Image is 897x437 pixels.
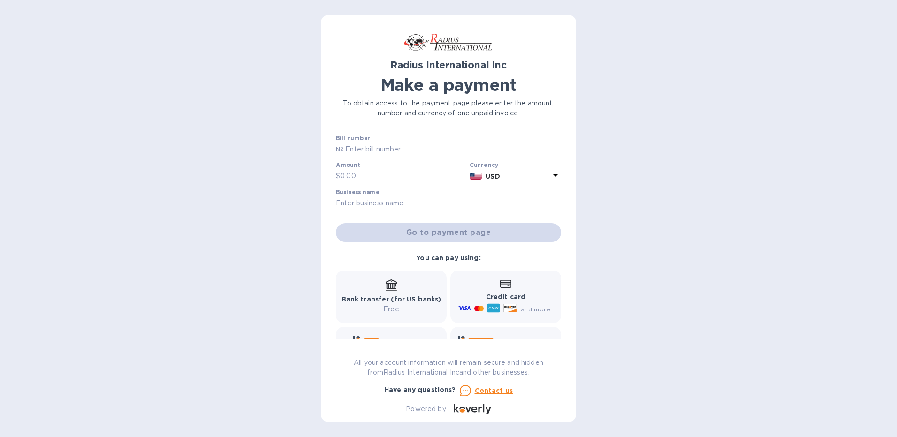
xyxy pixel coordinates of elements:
[336,189,379,195] label: Business name
[475,387,513,394] u: Contact us
[336,75,561,95] h1: Make a payment
[336,163,360,168] label: Amount
[384,386,456,393] b: Have any questions?
[336,171,340,181] p: $
[486,173,500,180] b: USD
[336,98,561,118] p: To obtain access to the payment page please enter the amount, number and currency of one unpaid i...
[336,358,561,377] p: All your account information will remain secure and hidden from Radius International Inc and othe...
[342,304,441,314] p: Free
[336,196,561,211] input: Enter business name
[406,404,446,414] p: Powered by
[340,169,466,183] input: 0.00
[470,161,499,168] b: Currency
[342,295,441,303] b: Bank transfer (for US banks)
[470,173,482,180] img: USD
[486,293,525,301] b: Credit card
[390,59,507,71] b: Radius International Inc
[416,254,480,262] b: You can pay using:
[336,144,343,154] p: №
[336,136,370,141] label: Bill number
[343,143,561,157] input: Enter bill number
[470,339,492,346] b: Wallet
[521,306,555,313] span: and more...
[365,339,377,346] b: Pay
